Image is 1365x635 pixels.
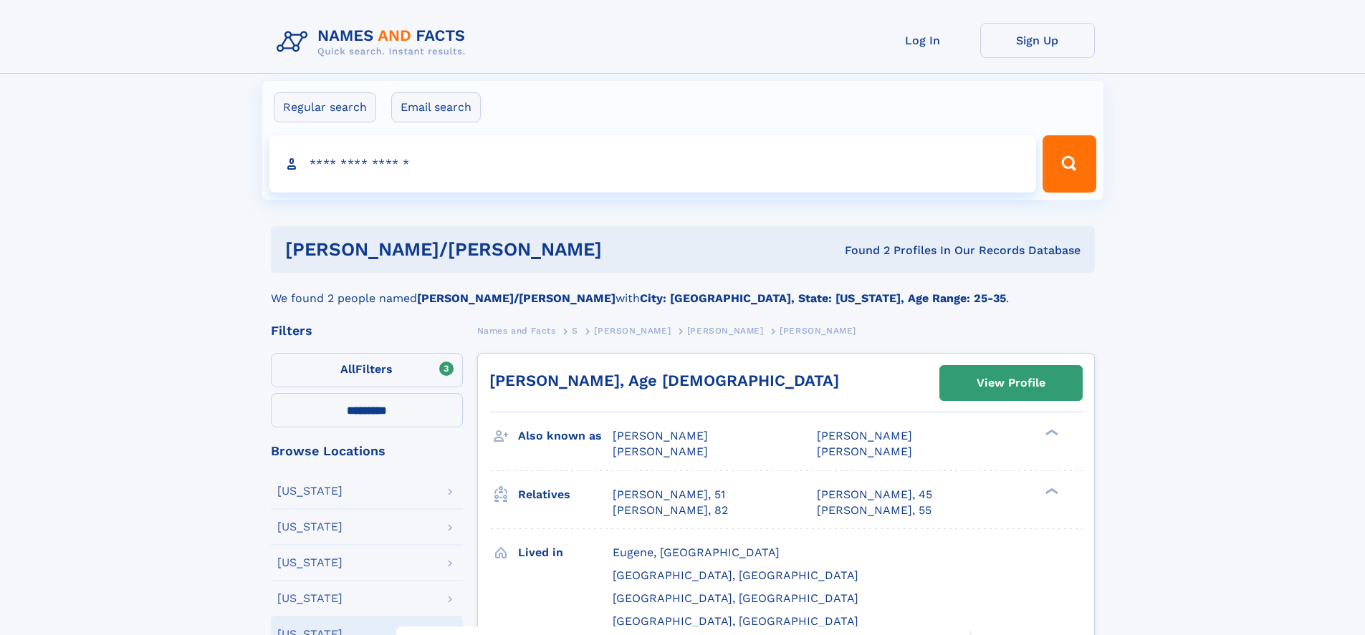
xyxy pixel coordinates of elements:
[391,92,481,122] label: Email search
[613,568,858,582] span: [GEOGRAPHIC_DATA], [GEOGRAPHIC_DATA]
[271,445,463,457] div: Browse Locations
[723,243,1081,258] div: Found 2 Profiles In Our Records Database
[613,546,780,559] span: Eugene, [GEOGRAPHIC_DATA]
[613,487,725,503] a: [PERSON_NAME], 51
[613,503,728,518] a: [PERSON_NAME], 82
[274,92,376,122] label: Regular search
[613,614,858,628] span: [GEOGRAPHIC_DATA], [GEOGRAPHIC_DATA]
[980,23,1095,58] a: Sign Up
[277,485,343,497] div: [US_STATE]
[817,445,912,458] span: [PERSON_NAME]
[277,521,343,533] div: [US_STATE]
[817,429,912,442] span: [PERSON_NAME]
[572,321,578,339] a: S
[687,321,764,339] a: [PERSON_NAME]
[613,445,708,458] span: [PERSON_NAME]
[285,241,724,258] h1: [PERSON_NAME]/[PERSON_NAME]
[518,483,613,507] h3: Relatives
[518,424,613,448] h3: Also known as
[489,372,839,389] a: [PERSON_NAME], Age [DEMOGRAPHIC_DATA]
[594,321,671,339] a: [PERSON_NAME]
[594,326,671,336] span: [PERSON_NAME]
[977,367,1045,399] div: View Profile
[269,135,1037,193] input: search input
[518,541,613,565] h3: Lived in
[277,593,343,604] div: [US_STATE]
[417,291,616,305] b: [PERSON_NAME]/[PERSON_NAME]
[1042,428,1059,437] div: ❯
[1042,486,1059,495] div: ❯
[613,429,708,442] span: [PERSON_NAME]
[940,366,1082,400] a: View Profile
[687,326,764,336] span: [PERSON_NAME]
[780,326,856,336] span: [PERSON_NAME]
[572,326,578,336] span: S
[271,273,1095,307] div: We found 2 people named with .
[817,503,931,518] a: [PERSON_NAME], 55
[817,487,932,503] a: [PERSON_NAME], 45
[271,324,463,337] div: Filters
[477,321,556,339] a: Names and Facts
[340,362,355,376] span: All
[866,23,980,58] a: Log In
[640,291,1006,305] b: City: [GEOGRAPHIC_DATA], State: [US_STATE], Age Range: 25-35
[1043,135,1096,193] button: Search Button
[271,23,477,62] img: Logo Names and Facts
[277,557,343,568] div: [US_STATE]
[613,591,858,605] span: [GEOGRAPHIC_DATA], [GEOGRAPHIC_DATA]
[271,353,463,387] label: Filters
